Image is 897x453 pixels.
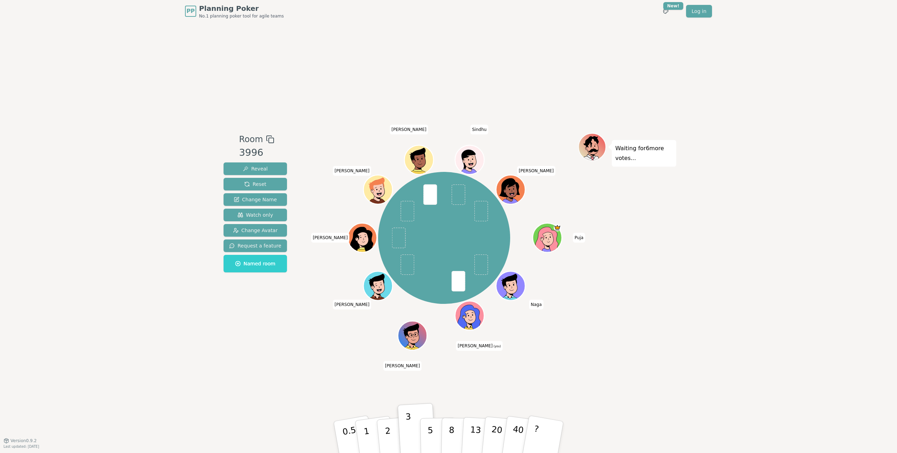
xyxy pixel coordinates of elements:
button: Change Avatar [224,224,287,237]
span: Change Avatar [233,227,278,234]
a: Log in [686,5,712,18]
button: New! [659,5,672,18]
button: Watch only [224,209,287,221]
span: Click to change your name [383,361,422,371]
span: Version 0.9.2 [11,438,37,444]
div: 3996 [239,146,274,160]
button: Version0.9.2 [4,438,37,444]
button: Reveal [224,162,287,175]
span: Change Name [234,196,277,203]
button: Change Name [224,193,287,206]
button: Reset [224,178,287,190]
button: Request a feature [224,239,287,252]
button: Click to change your avatar [456,302,483,329]
span: PP [186,7,194,15]
span: Watch only [238,211,273,218]
span: Click to change your name [456,341,502,351]
span: Click to change your name [573,233,585,243]
span: (you) [493,345,501,348]
span: Named room [235,260,275,267]
p: Waiting for 6 more votes... [615,144,673,163]
span: Puja is the host [554,224,561,231]
span: Click to change your name [517,166,556,176]
span: Last updated: [DATE] [4,445,39,448]
span: Planning Poker [199,4,284,13]
p: 3 [405,412,413,450]
span: No.1 planning poker tool for agile teams [199,13,284,19]
div: New! [663,2,683,10]
span: Room [239,133,263,146]
span: Request a feature [229,242,281,249]
span: Reveal [243,165,268,172]
span: Click to change your name [470,125,488,134]
a: PPPlanning PokerNo.1 planning poker tool for agile teams [185,4,284,19]
span: Click to change your name [390,125,428,134]
button: Named room [224,255,287,272]
span: Click to change your name [311,233,350,243]
span: Click to change your name [333,166,371,176]
span: Click to change your name [529,300,543,309]
span: Click to change your name [333,300,371,309]
span: Reset [244,181,266,188]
